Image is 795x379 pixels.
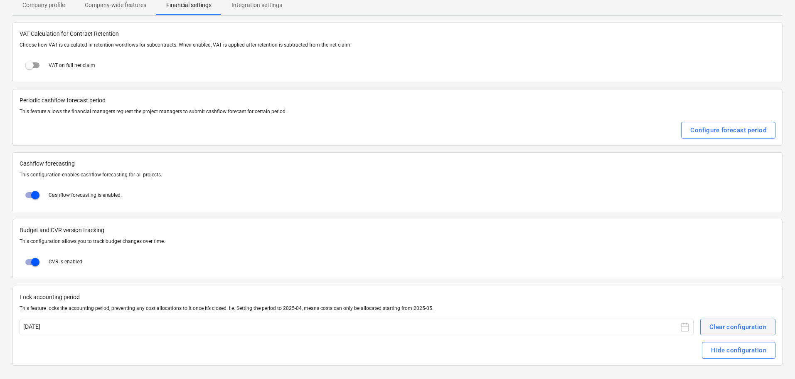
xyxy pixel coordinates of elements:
[20,319,694,335] button: [DATE]
[20,226,775,235] span: Budget and CVR version tracking
[20,293,775,302] p: Lock accounting period
[20,171,775,178] p: This configuration enables cashflow forecasting for all projects.
[20,159,775,168] span: Cashflow forecasting
[49,258,84,265] p: CVR is enabled.
[702,342,775,359] button: Hide configuration
[711,345,766,356] div: Hide configuration
[49,192,122,199] p: Cashflow forecasting is enabled.
[166,1,212,10] p: Financial settings
[20,42,775,49] p: Choose how VAT is calculated in retention workflows for subcontracts. When enabled, VAT is applie...
[20,30,775,38] span: VAT Calculation for Contract Retention
[22,1,65,10] p: Company profile
[49,62,95,69] p: VAT on full net claim
[690,125,766,136] div: Configure forecast period
[20,108,775,115] p: This feature allows the financial managers request the project managers to submit cashflow foreca...
[20,305,775,312] p: This feature locks the accounting period, preventing any cost allocations to it once it’s closed....
[20,96,775,105] p: Periodic cashflow forecast period
[700,319,775,335] button: Clear configuration
[681,122,775,139] button: Configure forecast period
[231,1,282,10] p: Integration settings
[85,1,146,10] p: Company-wide features
[709,322,766,332] div: Clear configuration
[20,238,775,245] p: This configuration allows you to track budget changes over time.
